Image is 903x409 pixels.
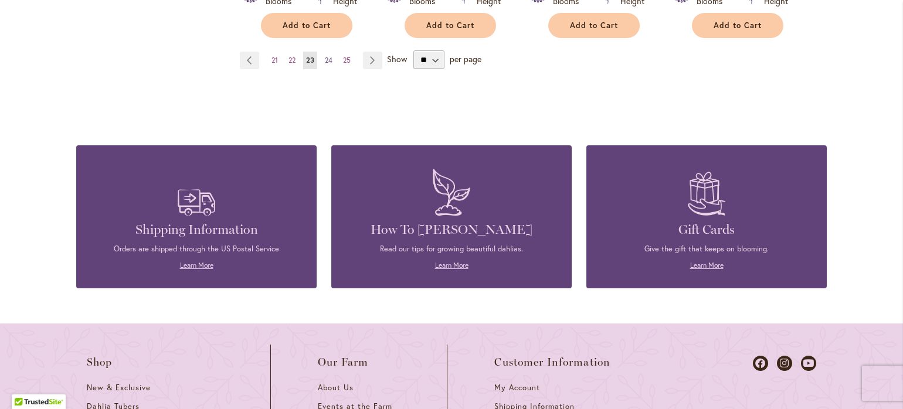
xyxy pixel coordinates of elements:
[271,56,278,64] span: 21
[387,53,407,64] span: Show
[322,52,335,69] a: 24
[318,383,354,393] span: About Us
[801,356,816,371] a: Dahlias on Youtube
[180,261,213,270] a: Learn More
[777,356,792,371] a: Dahlias on Instagram
[261,13,352,38] button: Add to Cart
[349,221,554,238] h4: How To [PERSON_NAME]
[288,56,296,64] span: 22
[325,56,332,64] span: 24
[548,13,640,38] button: Add to Cart
[283,21,331,30] span: Add to Cart
[690,261,724,270] a: Learn More
[604,244,809,254] p: Give the gift that keeps on blooming.
[714,21,762,30] span: Add to Cart
[286,52,298,69] a: 22
[349,244,554,254] p: Read our tips for growing beautiful dahlias.
[318,356,368,368] span: Our Farm
[753,356,768,371] a: Dahlias on Facebook
[87,383,151,393] span: New & Exclusive
[94,221,299,238] h4: Shipping Information
[343,56,351,64] span: 25
[426,21,474,30] span: Add to Cart
[494,383,540,393] span: My Account
[340,52,354,69] a: 25
[269,52,281,69] a: 21
[570,21,618,30] span: Add to Cart
[87,356,113,368] span: Shop
[435,261,469,270] a: Learn More
[405,13,496,38] button: Add to Cart
[604,221,809,238] h4: Gift Cards
[306,56,314,64] span: 23
[494,356,610,368] span: Customer Information
[9,367,42,400] iframe: Launch Accessibility Center
[94,244,299,254] p: Orders are shipped through the US Postal Service
[450,53,481,64] span: per page
[692,13,783,38] button: Add to Cart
